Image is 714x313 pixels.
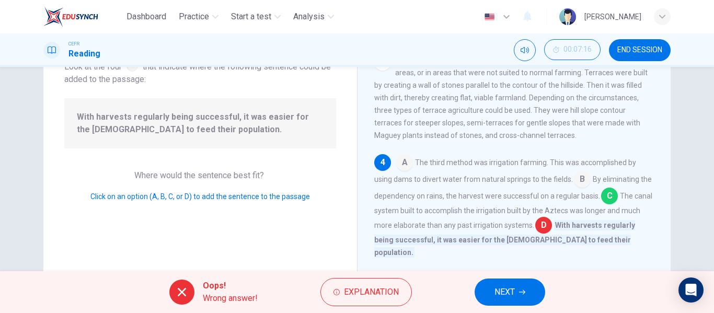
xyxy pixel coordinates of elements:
button: Start a test [227,7,285,26]
span: CEFR [68,40,79,48]
button: 00:07:16 [544,39,601,60]
div: Mute [514,39,536,61]
button: Dashboard [122,7,170,26]
span: A [396,154,413,171]
button: END SESSION [609,39,671,61]
button: NEXT [475,279,545,306]
span: Oops! [203,280,258,292]
span: Where would the sentence best fit? [134,170,266,180]
div: [PERSON_NAME] [584,10,641,23]
span: NEXT [494,285,515,299]
span: Analysis [293,10,325,23]
span: With harvests regularly being successful, it was easier for the [DEMOGRAPHIC_DATA] to feed their ... [77,111,324,136]
span: Click on an option (A, B, C, or D) to add the sentence to the passage [90,192,310,201]
span: The canal system built to accomplish the irrigation built by the Aztecs was longer and much more ... [374,192,652,229]
span: With harvests regularly being successful, it was easier for the [DEMOGRAPHIC_DATA] to feed their ... [374,220,635,258]
span: B [574,171,591,188]
img: en [483,13,496,21]
span: 00:07:16 [563,45,592,54]
div: Open Intercom Messenger [678,277,704,303]
span: C [601,188,618,204]
div: Hide [544,39,601,61]
button: Analysis [289,7,338,26]
span: The third method was irrigation farming. This was accomplished by using dams to divert water from... [374,158,636,183]
img: Profile picture [559,8,576,25]
span: Wrong answer! [203,292,258,305]
button: Explanation [320,278,412,306]
button: Practice [175,7,223,26]
span: The second method was terrace agriculture. This was implemented in hilly areas, or in areas that ... [374,56,648,140]
span: D [535,217,552,234]
span: Look at the four that indicate where the following sentence could be added to the passage: [64,58,336,86]
img: EduSynch logo [43,6,98,27]
h1: Reading [68,48,100,60]
span: Dashboard [126,10,166,23]
a: EduSynch logo [43,6,122,27]
div: 4 [374,154,391,171]
span: Explanation [344,285,399,299]
span: Start a test [231,10,271,23]
span: Practice [179,10,209,23]
span: END SESSION [617,46,662,54]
